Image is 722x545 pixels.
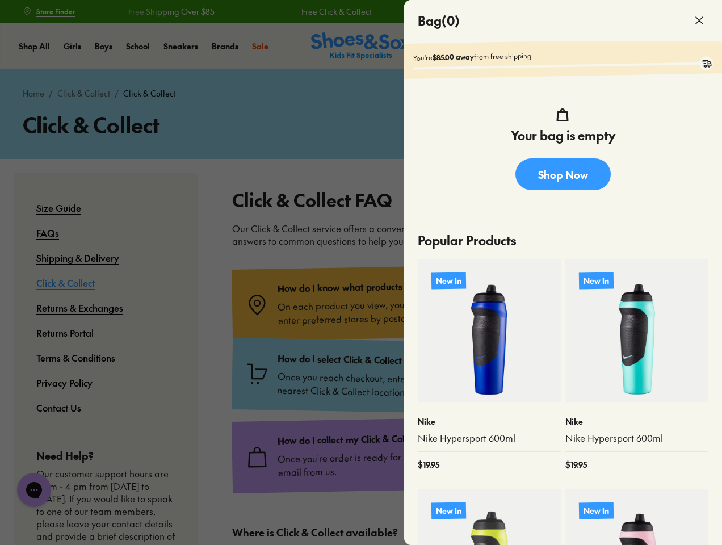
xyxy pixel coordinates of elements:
[511,126,615,145] h4: Your bag is empty
[565,432,708,445] a: Nike Hypersport 600ml
[515,158,611,190] a: Shop Now
[418,222,708,259] p: Popular Products
[433,52,474,62] b: $85.00 away
[6,4,40,38] button: Open gorgias live chat
[431,272,466,289] p: New In
[418,459,439,471] span: $ 19.95
[418,432,561,445] a: Nike Hypersport 600ml
[565,259,708,402] a: New In
[418,259,561,402] a: New In
[579,272,614,289] p: New In
[579,502,614,519] p: New In
[418,11,460,30] h4: Bag ( 0 )
[565,416,708,427] p: Nike
[418,416,561,427] p: Nike
[431,502,466,519] p: New In
[413,47,713,62] p: You're from free shipping
[565,459,587,471] span: $ 19.95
